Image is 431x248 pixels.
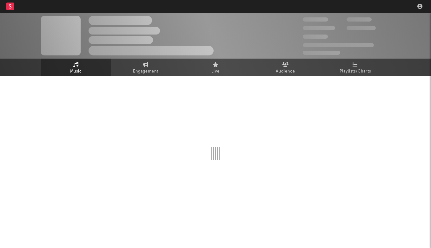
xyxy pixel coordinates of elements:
a: Live [181,59,250,76]
a: Playlists/Charts [320,59,390,76]
span: Playlists/Charts [340,68,371,75]
span: 1,000,000 [347,26,376,30]
span: Music [70,68,82,75]
a: Audience [250,59,320,76]
span: Engagement [133,68,158,75]
span: Live [211,68,220,75]
span: Audience [276,68,295,75]
span: 300,000 [303,17,328,22]
span: 50,000,000 [303,26,335,30]
a: Engagement [111,59,181,76]
span: 100,000 [347,17,372,22]
span: 100,000 [303,35,328,39]
span: Jump Score: 85.0 [303,51,340,55]
a: Music [41,59,111,76]
span: 50,000,000 Monthly Listeners [303,43,374,47]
